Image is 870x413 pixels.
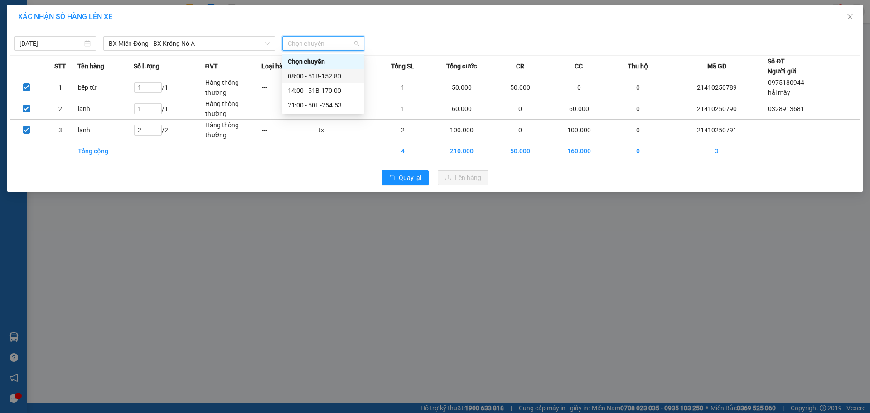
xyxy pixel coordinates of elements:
td: 1 [374,98,431,120]
td: 1 [43,77,77,98]
td: 50.000 [492,77,549,98]
div: 14:00 - 51B-170.00 [288,86,358,96]
td: 100.000 [431,120,492,141]
strong: BIÊN NHẬN GỬI HÀNG HOÁ [31,54,105,61]
td: 1 [374,77,431,98]
span: CC [575,61,583,71]
td: 2 [374,120,431,141]
td: 0 [609,120,666,141]
td: 4 [374,141,431,161]
span: Tổng cước [446,61,477,71]
span: 21410250791 [88,34,128,41]
td: bếp từ [77,77,134,98]
td: Hàng thông thường [205,120,261,141]
td: 0 [609,98,666,120]
td: 0 [492,98,549,120]
span: VP 214 [31,66,45,71]
span: down [265,41,270,46]
td: --- [261,120,318,141]
td: 160.000 [549,141,610,161]
img: logo [9,20,21,43]
td: 21410250791 [666,120,768,141]
td: Hàng thông thường [205,77,261,98]
td: / 1 [134,77,205,98]
td: 21410250790 [666,98,768,120]
span: Số lượng [134,61,159,71]
span: BX Miền Đông - BX Krông Nô A [109,37,270,50]
td: tx [318,120,375,141]
button: Close [837,5,863,30]
div: 08:00 - 51B-152.80 [288,71,358,81]
span: Nơi nhận: [69,63,84,76]
td: lạnh [77,120,134,141]
span: Thu hộ [628,61,648,71]
span: 0975180944 [768,79,804,86]
div: 21:00 - 50H-254.53 [288,100,358,110]
td: / 1 [134,98,205,120]
span: Chọn chuyến [288,37,359,50]
span: CR [516,61,524,71]
td: 100.000 [549,120,610,141]
span: Nơi gửi: [9,63,19,76]
td: Hàng thông thường [205,98,261,120]
td: lạnh [77,98,134,120]
span: Loại hàng [261,61,290,71]
span: 07:34:12 [DATE] [86,41,128,48]
button: rollbackQuay lại [382,170,429,185]
td: 50.000 [492,141,549,161]
span: Mã GD [707,61,726,71]
td: --- [261,98,318,120]
span: close [846,13,854,20]
td: 2 [43,98,77,120]
td: / 2 [134,120,205,141]
span: PV Krông Nô [91,63,117,68]
td: 3 [666,141,768,161]
td: 0 [492,120,549,141]
span: STT [54,61,66,71]
td: 0 [609,141,666,161]
span: ĐVT [205,61,217,71]
td: 60.000 [549,98,610,120]
td: 60.000 [431,98,492,120]
td: --- [261,77,318,98]
input: 15/10/2025 [19,39,82,49]
button: uploadLên hàng [438,170,488,185]
span: Tên hàng [77,61,104,71]
td: 210.000 [431,141,492,161]
span: rollback [389,175,395,182]
td: 0 [609,77,666,98]
strong: CÔNG TY TNHH [GEOGRAPHIC_DATA] 214 QL13 - P.26 - Q.BÌNH THẠNH - TP HCM 1900888606 [24,15,73,49]
td: 21410250789 [666,77,768,98]
span: hải mây [768,89,790,96]
div: Chọn chuyến [288,57,358,67]
td: Tổng cộng [77,141,134,161]
td: 50.000 [431,77,492,98]
span: Tổng SL [391,61,414,71]
td: 0 [549,77,610,98]
div: Số ĐT Người gửi [768,56,797,76]
span: Quay lại [399,173,421,183]
span: XÁC NHẬN SỐ HÀNG LÊN XE [18,12,112,21]
td: 3 [43,120,77,141]
span: 0328913681 [768,105,804,112]
div: Chọn chuyến [282,54,364,69]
